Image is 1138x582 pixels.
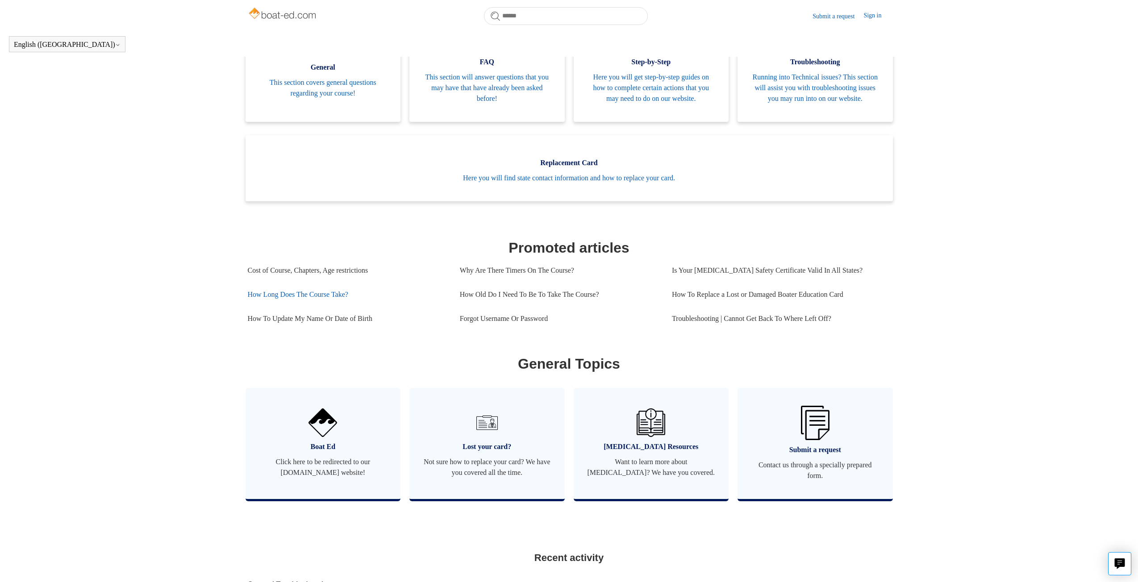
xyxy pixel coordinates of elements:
[672,258,884,283] a: Is Your [MEDICAL_DATA] Safety Certificate Valid In All States?
[587,72,716,104] span: Here you will get step-by-step guides on how to complete certain actions that you may need to do ...
[460,283,659,307] a: How Old Do I Need To Be To Take The Course?
[751,460,880,481] span: Contact us through a specially prepared form.
[409,388,565,499] a: Lost your card? Not sure how to replace your card? We have you covered all the time.
[246,34,401,122] a: General This section covers general questions regarding your course!
[587,441,716,452] span: [MEDICAL_DATA] Resources
[587,457,716,478] span: Want to learn more about [MEDICAL_DATA]? We have you covered.
[248,237,891,258] h1: Promoted articles
[863,11,890,21] a: Sign in
[259,62,388,73] span: General
[423,441,551,452] span: Lost your card?
[248,550,891,565] h2: Recent activity
[460,258,659,283] a: Why Are There Timers On The Course?
[738,34,893,122] a: Troubleshooting Running into Technical issues? This section will assist you with troubleshooting ...
[423,457,551,478] span: Not sure how to replace your card? We have you covered all the time.
[246,135,893,201] a: Replacement Card Here you will find state contact information and how to replace your card.
[248,353,891,374] h1: General Topics
[672,307,884,331] a: Troubleshooting | Cannot Get Back To Where Left Off?
[423,72,551,104] span: This section will answer questions that you may have that have already been asked before!
[259,158,880,168] span: Replacement Card
[308,408,337,437] img: 01HZPCYVNCVF44JPJQE4DN11EA
[259,441,388,452] span: Boat Ed
[801,406,830,440] img: 01HZPCYW3NK71669VZTW7XY4G9
[409,34,565,122] a: FAQ This section will answer questions that you may have that have already been asked before!
[460,307,659,331] a: Forgot Username Or Password
[248,258,446,283] a: Cost of Course, Chapters, Age restrictions
[751,57,880,67] span: Troubleshooting
[672,283,884,307] a: How To Replace a Lost or Damaged Boater Education Card
[574,388,729,499] a: [MEDICAL_DATA] Resources Want to learn more about [MEDICAL_DATA]? We have you covered.
[248,307,446,331] a: How To Update My Name Or Date of Birth
[751,445,880,455] span: Submit a request
[246,388,401,499] a: Boat Ed Click here to be redirected to our [DOMAIN_NAME] website!
[423,57,551,67] span: FAQ
[248,5,319,23] img: Boat-Ed Help Center home page
[248,283,446,307] a: How Long Does The Course Take?
[473,408,501,437] img: 01HZPCYVT14CG9T703FEE4SFXC
[259,457,388,478] span: Click here to be redirected to our [DOMAIN_NAME] website!
[14,41,121,49] button: English ([GEOGRAPHIC_DATA])
[259,173,880,183] span: Here you will find state contact information and how to replace your card.
[738,388,893,499] a: Submit a request Contact us through a specially prepared form.
[484,7,648,25] input: Search
[587,57,716,67] span: Step-by-Step
[259,77,388,99] span: This section covers general questions regarding your course!
[813,12,863,21] a: Submit a request
[574,34,729,122] a: Step-by-Step Here you will get step-by-step guides on how to complete certain actions that you ma...
[637,408,665,437] img: 01HZPCYVZMCNPYXCC0DPA2R54M
[1108,552,1131,575] button: Live chat
[751,72,880,104] span: Running into Technical issues? This section will assist you with troubleshooting issues you may r...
